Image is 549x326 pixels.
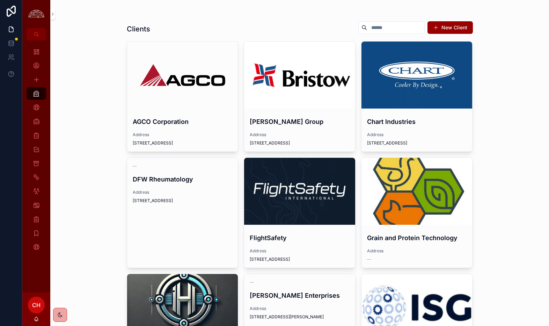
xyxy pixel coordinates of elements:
a: [PERSON_NAME] GroupAddress[STREET_ADDRESS] [244,41,356,152]
span: Address [133,190,233,195]
span: Address [250,306,350,311]
span: [STREET_ADDRESS] [133,140,233,146]
span: [STREET_ADDRESS] [133,198,233,203]
h4: FlightSafety [250,233,350,243]
h4: [PERSON_NAME] Group [250,117,350,126]
span: -- [367,257,371,262]
a: FlightSafetyAddress[STREET_ADDRESS] [244,157,356,268]
h4: Chart Industries [367,117,467,126]
span: Address [250,132,350,138]
a: Chart IndustriesAddress[STREET_ADDRESS] [361,41,473,152]
span: [STREET_ADDRESS] [250,140,350,146]
div: scrollable content [22,40,50,262]
span: [STREET_ADDRESS] [367,140,467,146]
span: [STREET_ADDRESS][PERSON_NAME] [250,314,350,320]
h1: Clients [127,24,150,34]
div: 1633977066381.jpeg [244,158,355,225]
span: CH [32,301,41,309]
span: [STREET_ADDRESS] [250,257,350,262]
span: Address [367,248,467,254]
span: -- [133,163,137,169]
a: --DFW RheumatologyAddress[STREET_ADDRESS] [127,157,239,268]
span: Address [250,248,350,254]
img: App logo [27,9,46,20]
span: -- [250,280,254,285]
h4: [PERSON_NAME] Enterprises [250,291,350,300]
div: channels4_profile.jpg [361,158,473,225]
a: AGCO CorporationAddress[STREET_ADDRESS] [127,41,239,152]
h4: DFW Rheumatology [133,175,233,184]
div: AGCO-Logo.wine-2.png [127,42,238,109]
button: New Client [427,21,473,34]
div: Bristow-Logo.png [244,42,355,109]
h4: AGCO Corporation [133,117,233,126]
a: Grain and Protein TechnologyAddress-- [361,157,473,268]
h4: Grain and Protein Technology [367,233,467,243]
span: Address [133,132,233,138]
span: Address [367,132,467,138]
div: 1426109293-7d24997d20679e908a7df4e16f8b392190537f5f73e5c021cd37739a270e5c0f-d.png [361,42,473,109]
